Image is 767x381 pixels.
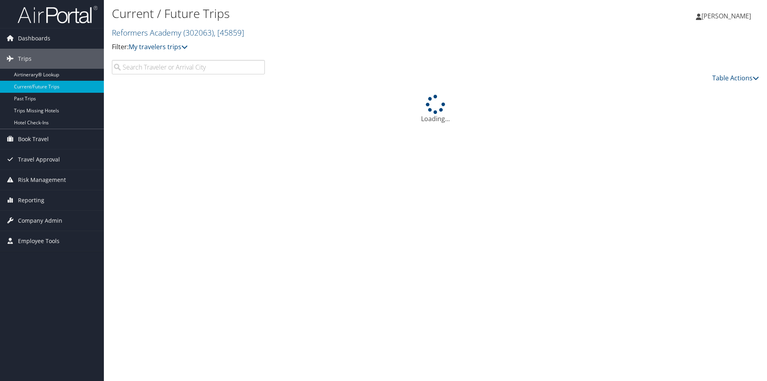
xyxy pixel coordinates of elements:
[112,5,543,22] h1: Current / Future Trips
[18,170,66,190] span: Risk Management
[712,74,759,82] a: Table Actions
[18,28,50,48] span: Dashboards
[18,5,97,24] img: airportal-logo.png
[18,190,44,210] span: Reporting
[18,129,49,149] span: Book Travel
[112,27,244,38] a: Reformers Academy
[214,27,244,38] span: , [ 45859 ]
[18,231,60,251] span: Employee Tools
[129,42,188,51] a: My travelers trips
[112,42,543,52] p: Filter:
[18,211,62,231] span: Company Admin
[18,150,60,170] span: Travel Approval
[112,95,759,124] div: Loading...
[183,27,214,38] span: ( 302063 )
[18,49,32,69] span: Trips
[701,12,751,20] span: [PERSON_NAME]
[112,60,265,74] input: Search Traveler or Arrival City
[696,4,759,28] a: [PERSON_NAME]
